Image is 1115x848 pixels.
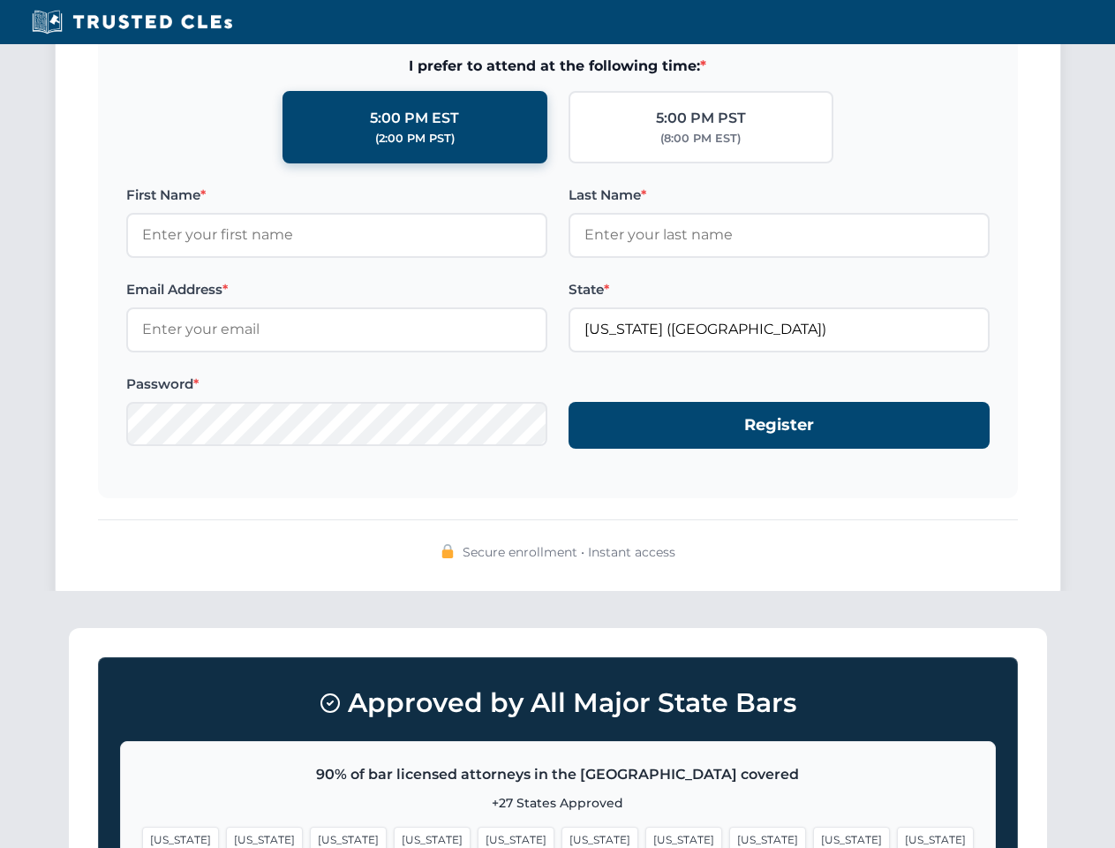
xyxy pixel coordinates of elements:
[569,185,990,206] label: Last Name
[142,793,974,813] p: +27 States Approved
[142,763,974,786] p: 90% of bar licensed attorneys in the [GEOGRAPHIC_DATA] covered
[126,307,547,352] input: Enter your email
[126,374,547,395] label: Password
[126,185,547,206] label: First Name
[26,9,237,35] img: Trusted CLEs
[569,279,990,300] label: State
[656,107,746,130] div: 5:00 PM PST
[569,402,990,449] button: Register
[126,55,990,78] span: I prefer to attend at the following time:
[441,544,455,558] img: 🔒
[126,279,547,300] label: Email Address
[463,542,675,562] span: Secure enrollment • Instant access
[660,130,741,148] div: (8:00 PM EST)
[370,107,459,130] div: 5:00 PM EST
[375,130,455,148] div: (2:00 PM PST)
[569,307,990,352] input: Florida (FL)
[120,679,996,727] h3: Approved by All Major State Bars
[126,213,547,257] input: Enter your first name
[569,213,990,257] input: Enter your last name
